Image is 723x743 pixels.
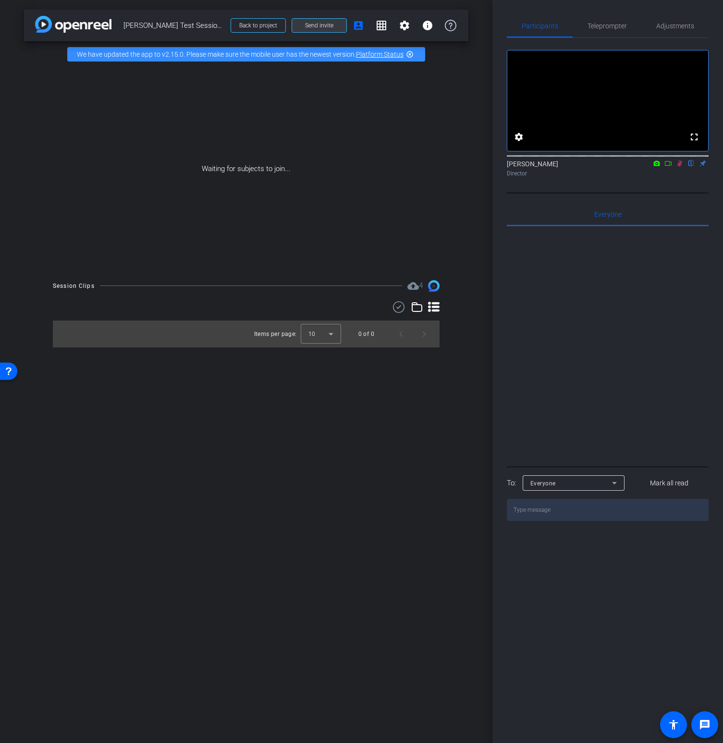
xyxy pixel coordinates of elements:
span: Teleprompter [588,23,627,29]
a: Platform Status [356,50,404,58]
div: Director [507,169,709,178]
mat-icon: accessibility [668,719,679,731]
mat-icon: settings [513,131,525,143]
span: Mark all read [650,478,688,488]
div: Waiting for subjects to join... [24,67,468,271]
img: app-logo [35,16,111,33]
div: 0 of 0 [358,329,374,339]
mat-icon: flip [686,159,697,167]
mat-icon: grid_on [376,20,387,31]
span: 4 [419,281,423,290]
div: We have updated the app to v2.15.0. Please make sure the mobile user has the newest version. [67,47,425,62]
span: Everyone [594,211,622,218]
img: Session clips [428,280,440,292]
span: Back to project [239,22,277,29]
button: Next page [413,322,436,346]
span: Participants [522,23,558,29]
div: Items per page: [254,329,297,339]
button: Previous page [390,322,413,346]
span: [PERSON_NAME] Test Session 6 [123,16,225,35]
mat-icon: highlight_off [406,50,414,58]
span: Destinations for your clips [407,280,423,292]
span: Adjustments [656,23,694,29]
mat-icon: message [699,719,711,731]
mat-icon: info [422,20,433,31]
mat-icon: fullscreen [688,131,700,143]
button: Mark all read [630,474,709,492]
button: Back to project [231,18,286,33]
span: Everyone [530,480,556,487]
span: Send invite [305,22,333,29]
div: Session Clips [53,281,95,291]
mat-icon: cloud_upload [407,280,419,292]
mat-icon: account_box [353,20,364,31]
button: Send invite [292,18,347,33]
div: To: [507,478,516,489]
mat-icon: settings [399,20,410,31]
div: [PERSON_NAME] [507,159,709,178]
